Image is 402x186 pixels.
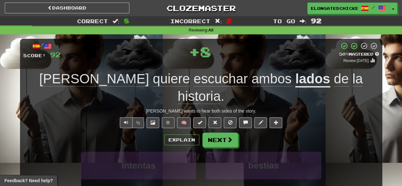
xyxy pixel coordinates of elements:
[23,53,46,58] span: Score:
[206,152,321,179] button: bestias
[112,18,119,24] span: :
[178,71,363,104] span: .
[311,5,358,11] span: elongatedchickenman
[5,3,129,13] a: Dashboard
[124,17,129,24] span: 8
[81,152,196,179] button: intentas
[178,89,221,104] span: historia
[239,117,252,128] button: Discuss sentence (alt+u)
[273,18,295,24] span: To go
[164,134,199,145] button: Explain
[343,59,369,63] small: Review: [DATE]
[215,18,222,24] span: :
[311,17,322,24] span: 92
[339,52,379,57] div: Mastered
[194,71,248,86] span: escuchar
[208,28,213,32] strong: All
[208,117,221,128] button: Reset to 0% Mastered (alt+r)
[254,117,267,128] button: Edit sentence (alt+d)
[251,71,291,86] span: ambos
[339,52,349,57] span: 50 %
[146,117,159,128] button: Show image (alt+x)
[77,18,108,24] span: Correct
[202,133,238,147] button: Next
[39,71,149,86] span: [PERSON_NAME]
[4,177,53,184] span: Open feedback widget
[119,117,144,128] div: Text-to-speech controls
[299,18,306,24] span: :
[224,117,236,128] button: Ignore sentence (alt+i)
[121,161,155,170] span: intentas
[153,71,190,86] span: quiere
[177,117,191,128] button: 🧠
[334,71,349,86] span: de
[50,51,61,59] span: 92
[193,117,206,128] button: Set this sentence to 100% Mastered (alt+m)
[132,117,144,128] button: ½
[200,44,211,59] span: 8
[372,5,375,10] span: /
[189,42,200,61] span: +
[307,3,389,14] a: elongatedchickenman /
[170,18,210,24] span: Incorrect
[23,108,379,114] div: [PERSON_NAME] wants to hear both sides of the story.
[295,71,330,87] u: lados
[162,117,174,128] button: Favorite sentence (alt+f)
[248,161,279,170] span: bestias
[226,17,232,24] span: 2
[23,42,61,50] div: /
[120,117,133,128] button: Play sentence audio (ctl+space)
[269,117,282,128] button: Add to collection (alt+a)
[139,3,263,14] a: Clozemaster
[352,71,363,86] span: la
